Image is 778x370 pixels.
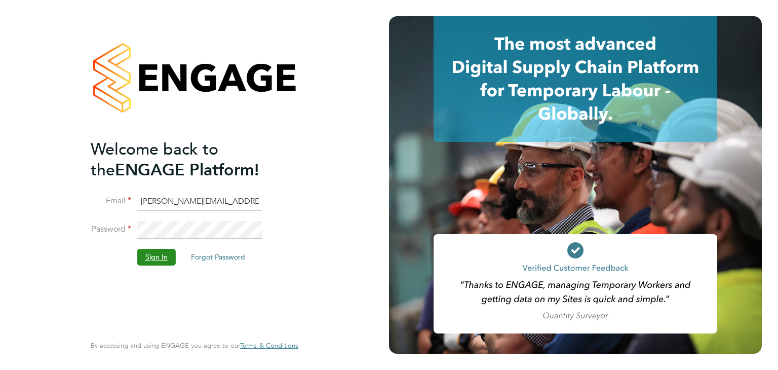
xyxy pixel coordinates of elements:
span: Welcome back to the [91,139,218,180]
label: Email [91,196,131,206]
h2: ENGAGE Platform! [91,139,288,180]
button: Forgot Password [183,249,253,265]
button: Sign In [137,249,176,265]
input: Enter your work email... [137,193,262,211]
label: Password [91,224,131,235]
span: By accessing and using ENGAGE you agree to our [91,341,298,350]
a: Terms & Conditions [240,342,298,350]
